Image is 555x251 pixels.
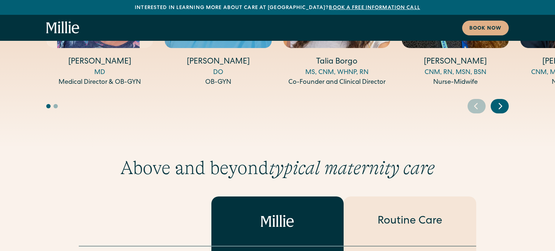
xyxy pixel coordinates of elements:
div: Medical Director & OB-GYN [46,78,153,87]
h4: [PERSON_NAME] [46,57,153,68]
div: Next slide [491,99,509,113]
div: Nurse-Midwife [402,78,509,87]
h4: [PERSON_NAME] [165,57,272,68]
img: Millie logo [261,215,294,228]
a: home [46,21,79,34]
div: MS, CNM, WHNP, RN [283,68,390,78]
a: Book a free information call [329,5,420,10]
div: MD [46,68,153,78]
div: Previous slide [468,99,486,113]
div: CNM, RN, MSN, BSN [402,68,509,78]
div: Routine Care [378,214,442,229]
div: Book now [469,25,502,33]
button: Go to slide 2 [53,104,58,108]
h4: Talia Borgo [283,57,390,68]
div: OB-GYN [165,78,272,87]
h2: Above and beyond [46,157,509,179]
em: typical maternity care [269,157,435,179]
h4: [PERSON_NAME] [402,57,509,68]
a: Book now [462,21,509,35]
div: Co-Founder and Clinical Director [283,78,390,87]
button: Go to slide 1 [46,104,51,108]
div: DO [165,68,272,78]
